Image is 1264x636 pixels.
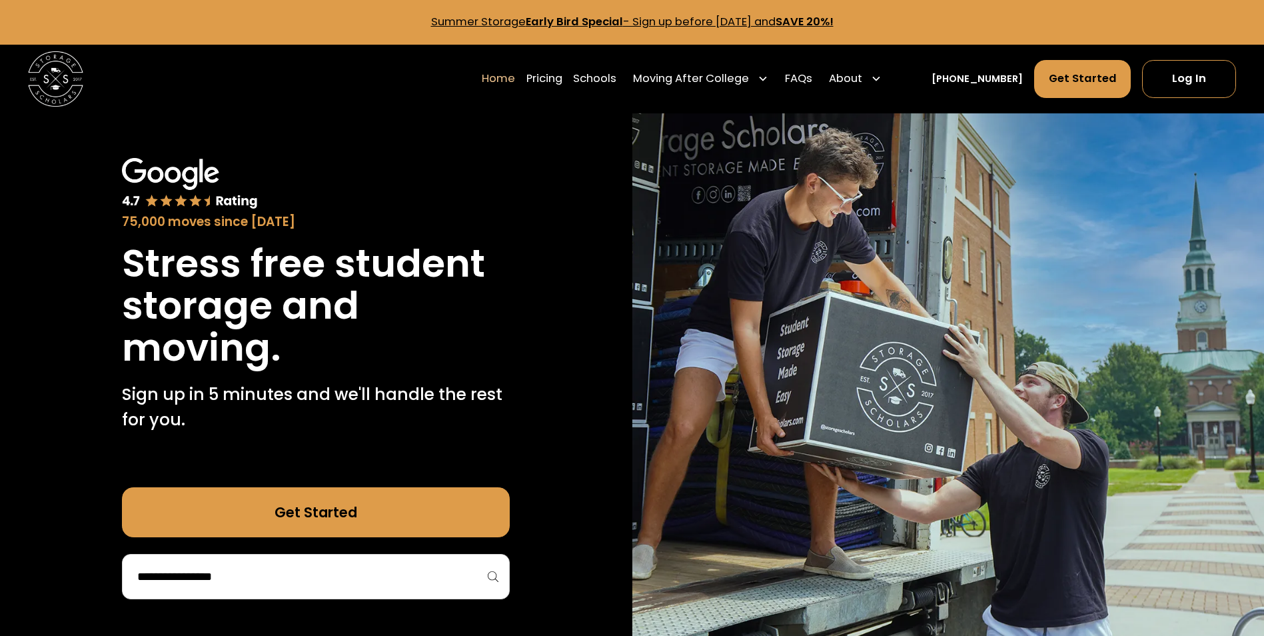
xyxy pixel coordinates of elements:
[122,487,510,537] a: Get Started
[776,14,834,29] strong: SAVE 20%!
[633,71,749,87] div: Moving After College
[122,158,258,210] img: Google 4.7 star rating
[431,14,834,29] a: Summer StorageEarly Bird Special- Sign up before [DATE] andSAVE 20%!
[573,59,616,98] a: Schools
[526,14,623,29] strong: Early Bird Special
[932,72,1023,87] a: [PHONE_NUMBER]
[785,59,812,98] a: FAQs
[1142,60,1236,97] a: Log In
[628,59,774,98] div: Moving After College
[829,71,862,87] div: About
[28,51,83,107] img: Storage Scholars main logo
[824,59,888,98] div: About
[482,59,515,98] a: Home
[122,213,510,231] div: 75,000 moves since [DATE]
[1034,60,1131,97] a: Get Started
[28,51,83,107] a: home
[122,382,510,432] p: Sign up in 5 minutes and we'll handle the rest for you.
[526,59,562,98] a: Pricing
[122,243,510,369] h1: Stress free student storage and moving.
